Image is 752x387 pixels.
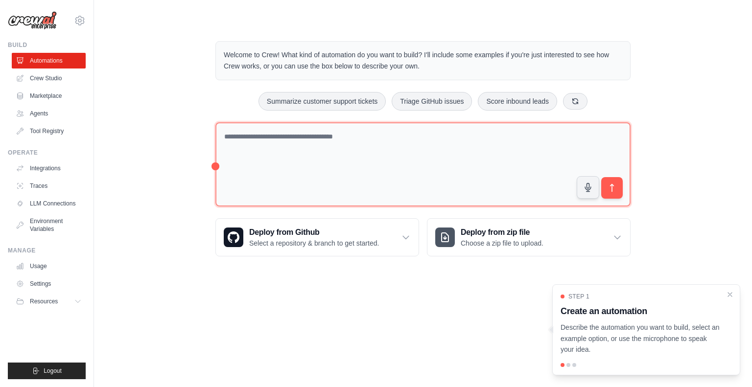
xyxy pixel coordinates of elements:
button: Summarize customer support tickets [258,92,386,111]
p: Describe the automation you want to build, select an example option, or use the microphone to spe... [561,322,720,355]
span: Step 1 [568,293,589,300]
a: LLM Connections [12,196,86,211]
a: Automations [12,53,86,68]
a: Integrations [12,160,86,176]
h3: Create an automation [561,304,720,318]
button: Close walkthrough [726,291,734,298]
div: Operate [8,149,86,157]
button: Score inbound leads [478,92,557,111]
a: Settings [12,276,86,292]
a: Marketplace [12,88,86,104]
button: Resources [12,294,86,309]
a: Usage [12,258,86,274]
img: Logo [8,11,57,30]
button: Logout [8,363,86,379]
div: Build [8,41,86,49]
p: Choose a zip file to upload. [461,238,543,248]
a: Crew Studio [12,70,86,86]
a: Tool Registry [12,123,86,139]
h3: Deploy from Github [249,227,379,238]
span: Resources [30,297,58,305]
div: Manage [8,247,86,254]
a: Traces [12,178,86,194]
p: Select a repository & branch to get started. [249,238,379,248]
a: Agents [12,106,86,121]
span: Logout [44,367,62,375]
a: Environment Variables [12,213,86,237]
button: Triage GitHub issues [392,92,472,111]
h3: Deploy from zip file [461,227,543,238]
iframe: Chat Widget [703,340,752,387]
p: Welcome to Crew! What kind of automation do you want to build? I'll include some examples if you'... [224,49,622,72]
div: Chatwidget [703,340,752,387]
